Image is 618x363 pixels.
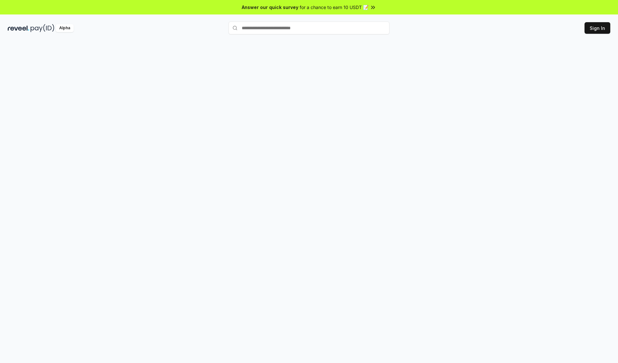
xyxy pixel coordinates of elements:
span: Answer our quick survey [242,4,298,11]
img: reveel_dark [8,24,29,32]
img: pay_id [31,24,54,32]
button: Sign In [585,22,610,34]
div: Alpha [56,24,74,32]
span: for a chance to earn 10 USDT 📝 [300,4,369,11]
